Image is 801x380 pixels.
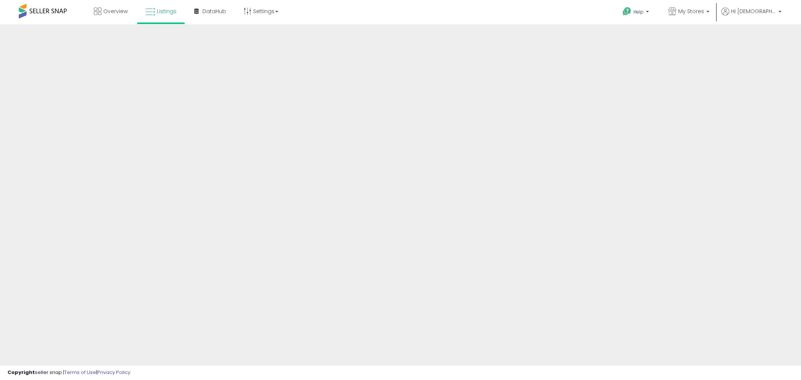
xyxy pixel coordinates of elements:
[617,1,656,24] a: Help
[103,8,128,15] span: Overview
[622,7,632,16] i: Get Help
[202,8,226,15] span: DataHub
[721,8,781,24] a: Hi [DEMOGRAPHIC_DATA]
[678,8,704,15] span: My Stores
[157,8,176,15] span: Listings
[634,9,644,15] span: Help
[731,8,776,15] span: Hi [DEMOGRAPHIC_DATA]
